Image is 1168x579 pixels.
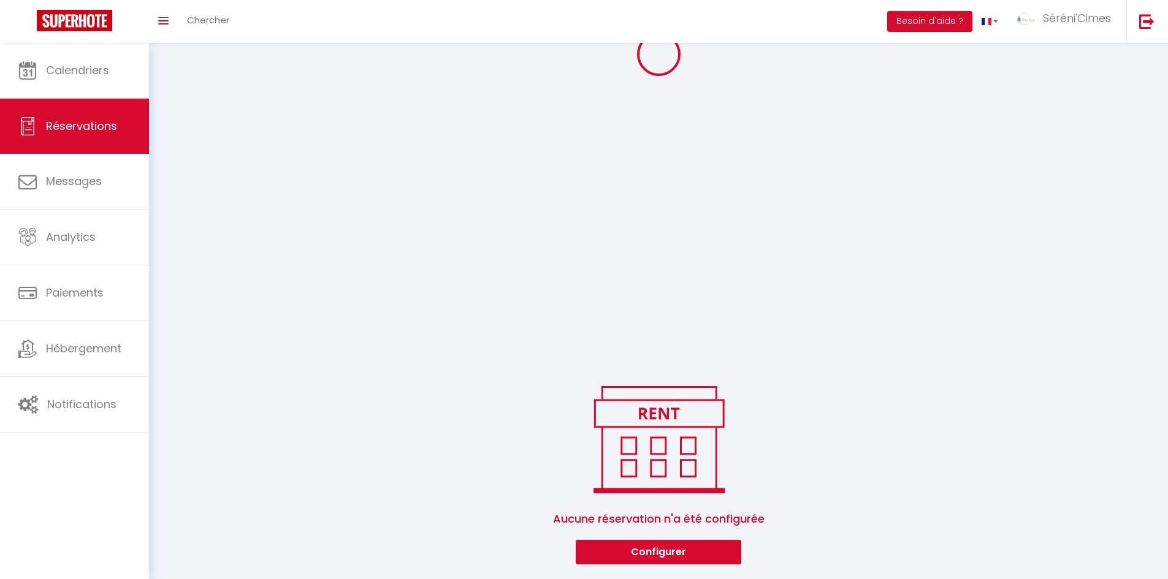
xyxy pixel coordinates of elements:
span: Chercher [187,13,229,26]
img: rent.png [581,380,737,498]
span: Messages [46,173,102,189]
img: ... [1017,12,1035,25]
span: Hébergement [46,341,121,356]
span: Séréni'Cimes [1043,10,1111,26]
span: Aucune réservation n'a été configurée [164,498,1153,540]
button: Besoin d'aide ? [887,11,972,32]
span: Paiements [46,285,104,300]
span: Calendriers [46,62,109,78]
button: Configurer [576,540,741,564]
img: Super Booking [37,10,112,31]
span: Analytics [46,229,96,244]
span: Notifications [47,396,116,412]
img: logout [1139,13,1155,29]
span: Réservations [46,118,117,134]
